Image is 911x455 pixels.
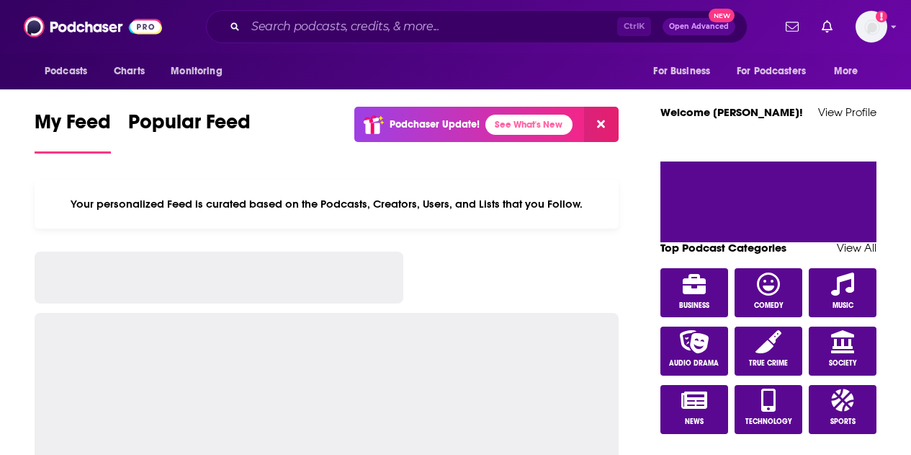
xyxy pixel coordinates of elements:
[809,327,876,376] a: Society
[709,9,735,22] span: New
[809,385,876,434] a: Sports
[824,58,876,85] button: open menu
[114,61,145,81] span: Charts
[837,241,876,255] a: View All
[780,14,804,39] a: Show notifications dropdown
[834,61,858,81] span: More
[737,61,806,81] span: For Podcasters
[485,115,573,135] a: See What's New
[660,385,728,434] a: News
[171,61,222,81] span: Monitoring
[246,15,617,38] input: Search podcasts, credits, & more...
[669,359,719,368] span: Audio Drama
[35,58,106,85] button: open menu
[128,110,251,143] span: Popular Feed
[735,327,802,376] a: True Crime
[206,10,748,43] div: Search podcasts, credits, & more...
[856,11,887,43] span: Logged in as veronica.smith
[856,11,887,43] button: Show profile menu
[660,268,728,317] a: Business
[829,359,857,368] span: Society
[833,301,853,310] span: Music
[663,18,735,35] button: Open AdvancedNew
[735,268,802,317] a: Comedy
[35,110,111,154] a: My Feed
[745,418,792,426] span: Technology
[390,118,480,131] p: Podchaser Update!
[818,105,876,119] a: View Profile
[660,105,803,119] a: Welcome [PERSON_NAME]!
[128,110,251,154] a: Popular Feed
[660,241,786,255] a: Top Podcast Categories
[24,13,162,40] img: Podchaser - Follow, Share and Rate Podcasts
[660,327,728,376] a: Audio Drama
[754,301,784,310] span: Comedy
[653,61,710,81] span: For Business
[749,359,788,368] span: True Crime
[735,385,802,434] a: Technology
[809,268,876,317] a: Music
[45,61,87,81] span: Podcasts
[816,14,838,39] a: Show notifications dropdown
[104,58,153,85] a: Charts
[643,58,728,85] button: open menu
[679,301,709,310] span: Business
[669,23,729,30] span: Open Advanced
[161,58,241,85] button: open menu
[830,418,856,426] span: Sports
[35,180,619,229] div: Your personalized Feed is curated based on the Podcasts, Creators, Users, and Lists that you Follow.
[685,418,704,426] span: News
[35,110,111,143] span: My Feed
[727,58,827,85] button: open menu
[876,11,887,22] svg: Add a profile image
[617,17,651,36] span: Ctrl K
[856,11,887,43] img: User Profile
